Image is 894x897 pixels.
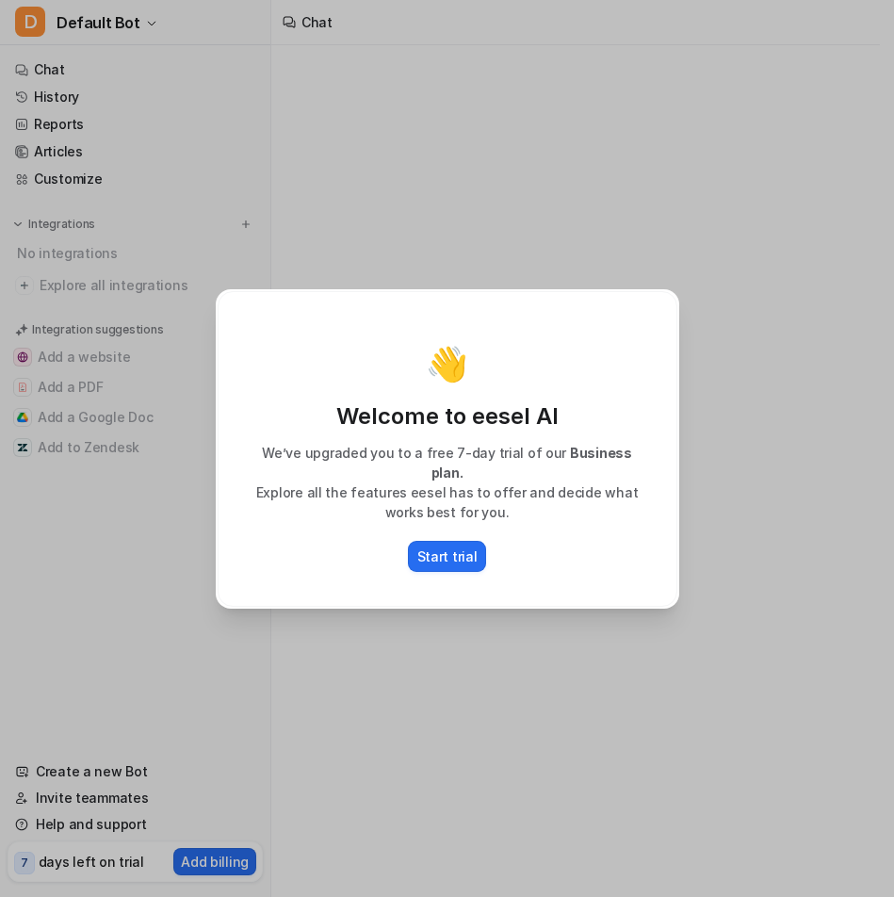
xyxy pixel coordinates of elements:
[237,482,658,522] p: Explore all the features eesel has to offer and decide what works best for you.
[408,541,487,572] button: Start trial
[417,546,478,566] p: Start trial
[237,401,658,432] p: Welcome to eesel AI
[237,443,658,482] p: We’ve upgraded you to a free 7-day trial of our
[426,345,468,383] p: 👋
